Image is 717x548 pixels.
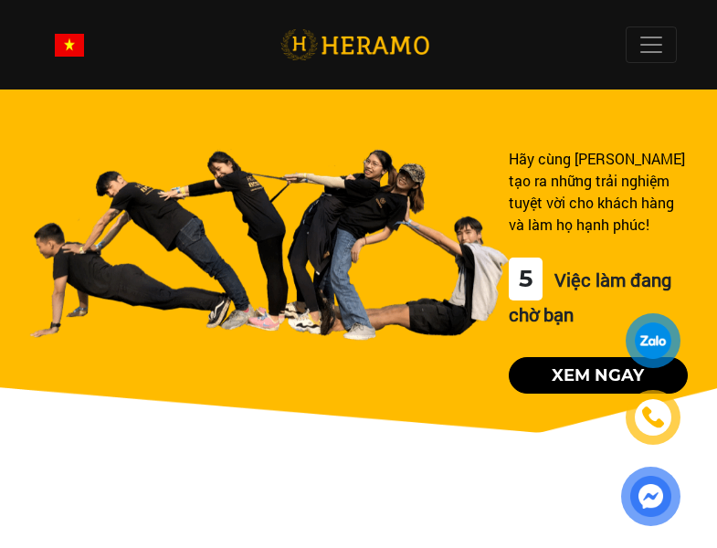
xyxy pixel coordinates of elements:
div: 5 [509,258,543,300]
img: banner [29,148,509,341]
span: Việc làm đang chờ bạn [509,268,671,326]
a: phone-icon [628,393,678,442]
img: logo [280,26,429,64]
div: Hãy cùng [PERSON_NAME] tạo ra những trải nghiệm tuyệt vời cho khách hàng và làm họ hạnh phúc! [509,148,688,236]
img: phone-icon [643,407,663,427]
button: Xem ngay [509,357,688,394]
img: vn-flag.png [55,34,84,57]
